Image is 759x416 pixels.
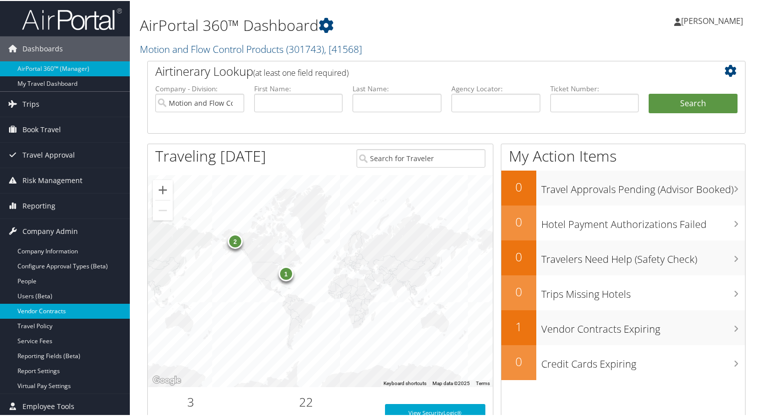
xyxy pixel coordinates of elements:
[279,265,294,280] div: 1
[140,14,549,35] h1: AirPortal 360™ Dashboard
[254,83,343,93] label: First Name:
[649,93,738,113] button: Search
[383,379,426,386] button: Keyboard shortcuts
[155,145,266,166] h1: Traveling [DATE]
[22,142,75,167] span: Travel Approval
[353,83,441,93] label: Last Name:
[501,344,745,379] a: 0Credit Cards Expiring
[324,41,362,55] span: , [ 41568 ]
[242,393,371,410] h2: 22
[140,41,362,55] a: Motion and Flow Control Products
[541,281,745,300] h3: Trips Missing Hotels
[253,66,349,77] span: (at least one field required)
[22,35,63,60] span: Dashboards
[22,6,122,30] img: airportal-logo.png
[228,233,243,248] div: 2
[155,83,244,93] label: Company - Division:
[22,167,82,192] span: Risk Management
[22,116,61,141] span: Book Travel
[501,352,536,369] h2: 0
[150,373,183,386] img: Google
[501,239,745,274] a: 0Travelers Need Help (Safety Check)
[22,193,55,217] span: Reporting
[153,200,173,219] button: Zoom out
[541,316,745,335] h3: Vendor Contracts Expiring
[501,309,745,344] a: 1Vendor Contracts Expiring
[501,178,536,195] h2: 0
[541,211,745,230] h3: Hotel Payment Authorizations Failed
[674,5,753,35] a: [PERSON_NAME]
[501,170,745,205] a: 0Travel Approvals Pending (Advisor Booked)
[541,351,745,370] h3: Credit Cards Expiring
[153,179,173,199] button: Zoom in
[286,41,324,55] span: ( 301743 )
[501,205,745,239] a: 0Hotel Payment Authorizations Failed
[501,212,536,229] h2: 0
[476,380,490,385] a: Terms (opens in new tab)
[501,247,536,264] h2: 0
[550,83,639,93] label: Ticket Number:
[501,317,536,334] h2: 1
[155,393,227,410] h2: 3
[501,282,536,299] h2: 0
[155,62,688,79] h2: Airtinerary Lookup
[22,218,78,243] span: Company Admin
[501,145,745,166] h1: My Action Items
[357,148,485,167] input: Search for Traveler
[681,14,743,25] span: [PERSON_NAME]
[150,373,183,386] a: Open this area in Google Maps (opens a new window)
[541,177,745,196] h3: Travel Approvals Pending (Advisor Booked)
[22,91,39,116] span: Trips
[451,83,540,93] label: Agency Locator:
[501,274,745,309] a: 0Trips Missing Hotels
[432,380,470,385] span: Map data ©2025
[541,246,745,265] h3: Travelers Need Help (Safety Check)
